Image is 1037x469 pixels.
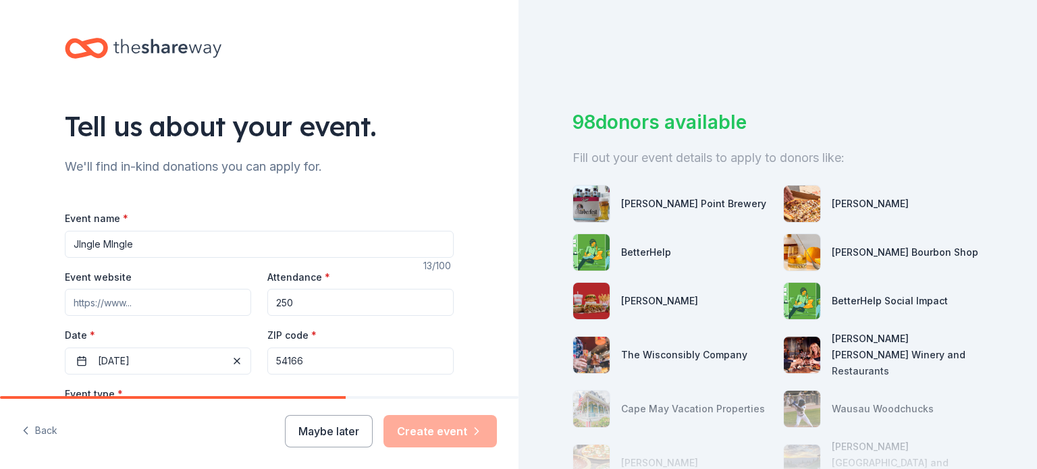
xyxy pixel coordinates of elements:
div: We'll find in-kind donations you can apply for. [65,156,454,177]
input: Spring Fundraiser [65,231,454,258]
button: [DATE] [65,348,251,375]
label: Date [65,329,251,342]
img: photo for BetterHelp [573,234,610,271]
div: [PERSON_NAME] [621,293,698,309]
img: photo for Casey's [784,186,820,222]
div: BetterHelp Social Impact [832,293,948,309]
div: BetterHelp [621,244,671,260]
div: [PERSON_NAME] [832,196,909,212]
div: The Wisconsibly Company [621,347,747,363]
label: Event type [65,387,123,401]
div: [PERSON_NAME] Bourbon Shop [832,244,978,260]
div: [PERSON_NAME] Point Brewery [621,196,766,212]
label: Event name [65,212,128,225]
div: [PERSON_NAME] [PERSON_NAME] Winery and Restaurants [832,331,983,379]
input: https://www... [65,289,251,316]
label: Event website [65,271,132,284]
img: photo for Stevens Point Brewery [573,186,610,222]
img: photo for BetterHelp Social Impact [784,283,820,319]
button: Back [22,417,57,445]
label: ZIP code [267,329,317,342]
button: Maybe later [285,415,373,447]
img: photo for Cooper's Hawk Winery and Restaurants [784,337,820,373]
input: 20 [267,289,454,316]
img: photo for Blanton's Bourbon Shop [784,234,820,271]
img: photo for The Wisconsibly Company [573,337,610,373]
div: Tell us about your event. [65,107,454,145]
div: 98 donors available [573,108,983,136]
input: 12345 (U.S. only) [267,348,454,375]
img: photo for Portillo's [573,283,610,319]
label: Attendance [267,271,330,284]
div: 13 /100 [423,258,454,274]
div: Fill out your event details to apply to donors like: [573,147,983,169]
